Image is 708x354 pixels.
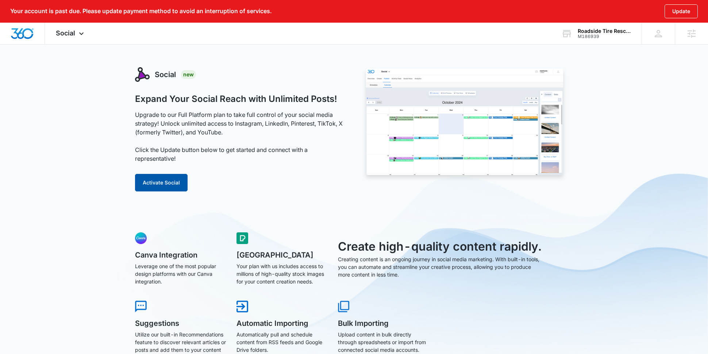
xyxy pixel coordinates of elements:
[236,262,328,285] p: Your plan with us includes access to millions of high-quality stock images for your content creat...
[135,262,226,285] p: Leverage one of the most popular design platforms with our Canva integration.
[578,34,631,39] div: account id
[665,4,698,18] button: Update
[28,43,65,48] div: Domain Overview
[155,69,176,80] h3: Social
[236,320,328,327] h5: Automatic Importing
[338,331,429,354] p: Upload content in bulk directly through spreadsheets or import from connected social media accounts.
[135,174,188,191] button: Activate Social
[135,251,226,259] h5: Canva Integration
[73,42,78,48] img: tab_keywords_by_traffic_grey.svg
[19,19,80,25] div: Domain: [DOMAIN_NAME]
[236,251,328,259] h5: [GEOGRAPHIC_DATA]
[56,29,75,37] span: Social
[20,12,36,18] div: v 4.0.25
[338,255,543,278] p: Creating content is an ongoing journey in social media marketing. With built-in tools, you can au...
[45,23,97,44] div: Social
[338,320,429,327] h5: Bulk Importing
[135,94,337,104] h1: Expand Your Social Reach with Unlimited Posts!
[81,43,123,48] div: Keywords by Traffic
[135,320,226,327] h5: Suggestions
[20,42,26,48] img: tab_domain_overview_orange.svg
[578,28,631,34] div: account name
[10,8,272,15] p: Your account is past due. Please update payment method to avoid an interruption of services.
[12,12,18,18] img: logo_orange.svg
[181,70,196,79] div: New
[135,110,346,163] p: Upgrade to our Full Platform plan to take full control of your social media strategy! Unlock unli...
[338,238,543,255] h3: Create high-quality content rapidly.
[236,331,328,354] p: Automatically pull and schedule content from RSS feeds and Google Drive folders.
[12,19,18,25] img: website_grey.svg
